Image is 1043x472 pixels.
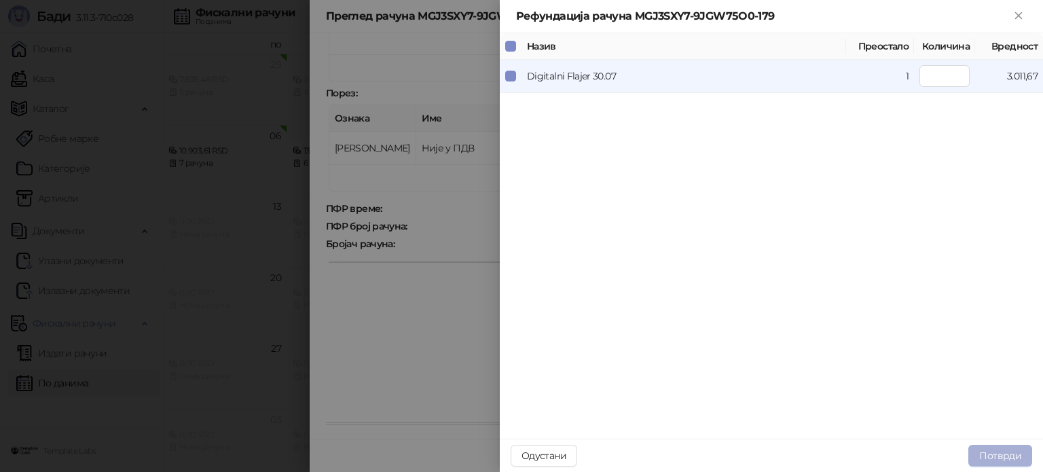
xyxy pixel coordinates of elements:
[516,8,1010,24] div: Рефундација рачуна MGJ3SXY7-9JGW75O0-179
[1010,8,1027,24] button: Close
[511,445,577,467] button: Одустани
[975,33,1043,60] th: Вредност
[846,33,914,60] th: Преостало
[975,60,1043,93] td: 3.011,67
[521,33,846,60] th: Назив
[968,445,1032,467] button: Потврди
[846,60,914,93] td: 1
[914,33,975,60] th: Количина
[521,60,846,93] td: Digitalni Flajer 30.07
